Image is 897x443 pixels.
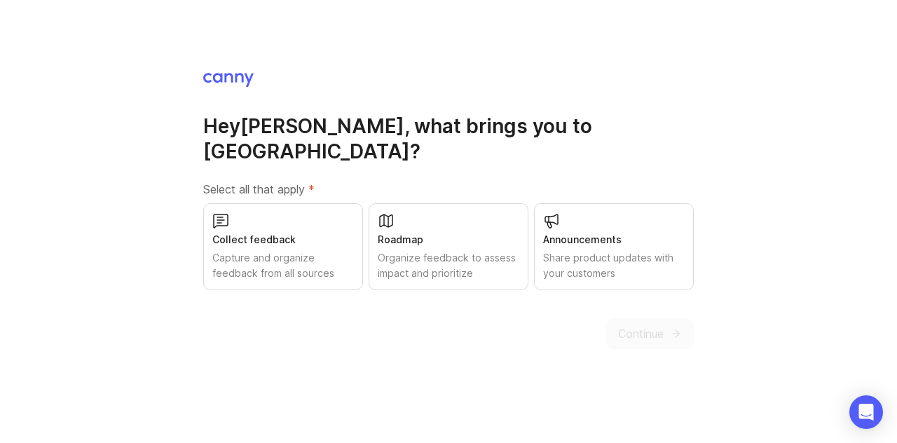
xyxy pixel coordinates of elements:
[849,395,883,429] div: Open Intercom Messenger
[212,250,354,281] div: Capture and organize feedback from all sources
[543,232,685,247] div: Announcements
[203,114,694,164] h1: Hey [PERSON_NAME] , what brings you to [GEOGRAPHIC_DATA]?
[378,232,519,247] div: Roadmap
[534,203,694,290] button: AnnouncementsShare product updates with your customers
[369,203,528,290] button: RoadmapOrganize feedback to assess impact and prioritize
[203,73,254,87] img: Canny Home
[203,203,363,290] button: Collect feedbackCapture and organize feedback from all sources
[378,250,519,281] div: Organize feedback to assess impact and prioritize
[203,181,694,198] label: Select all that apply
[212,232,354,247] div: Collect feedback
[543,250,685,281] div: Share product updates with your customers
